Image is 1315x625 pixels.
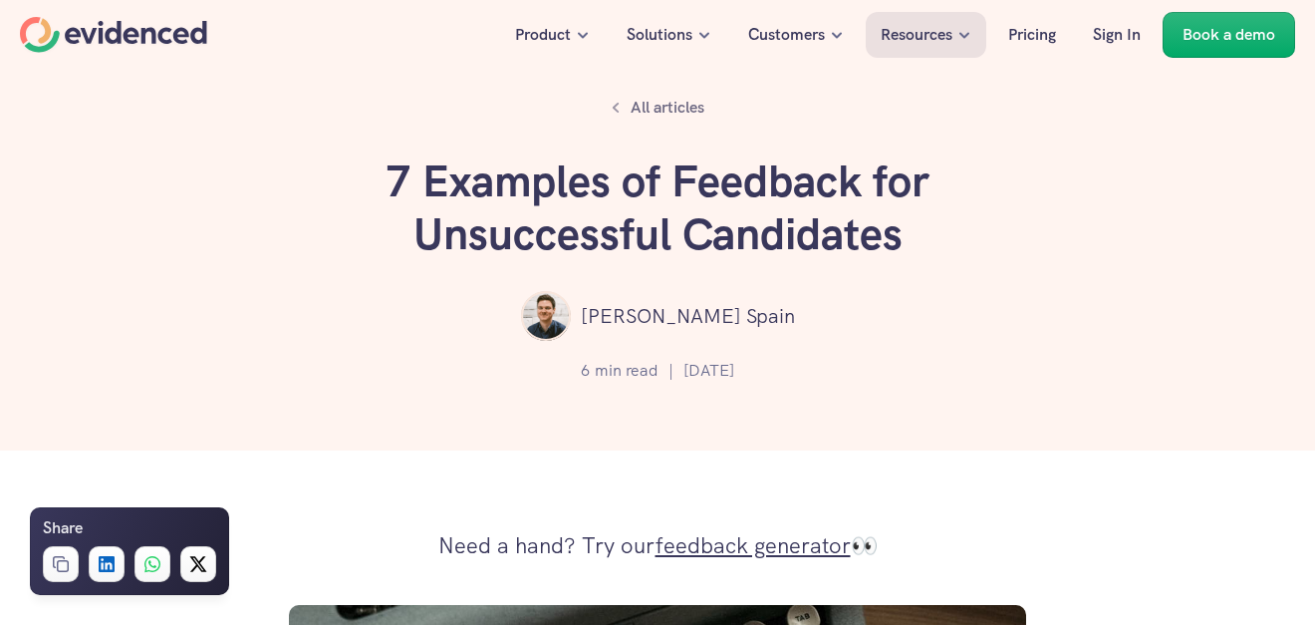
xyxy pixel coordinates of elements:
a: Sign In [1078,12,1156,58]
p: [PERSON_NAME] Spain [581,300,795,332]
a: feedback generator [656,531,851,560]
p: Pricing [1008,22,1056,48]
a: Pricing [993,12,1071,58]
p: | [668,358,673,384]
h6: Share [43,515,83,541]
p: [DATE] [683,358,734,384]
p: 6 [581,358,590,384]
h1: 7 Examples of Feedback for Unsuccessful Candidates [359,156,956,261]
a: Book a demo [1163,12,1295,58]
p: Customers [748,22,825,48]
p: Book a demo [1183,22,1275,48]
p: Need a hand? Try our 👀 [438,526,878,566]
p: All articles [631,95,704,121]
p: min read [595,358,658,384]
a: All articles [601,90,715,126]
img: "" [521,291,571,341]
p: Sign In [1093,22,1141,48]
p: Solutions [627,22,692,48]
p: Product [515,22,571,48]
a: Home [20,17,207,53]
p: Resources [881,22,952,48]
